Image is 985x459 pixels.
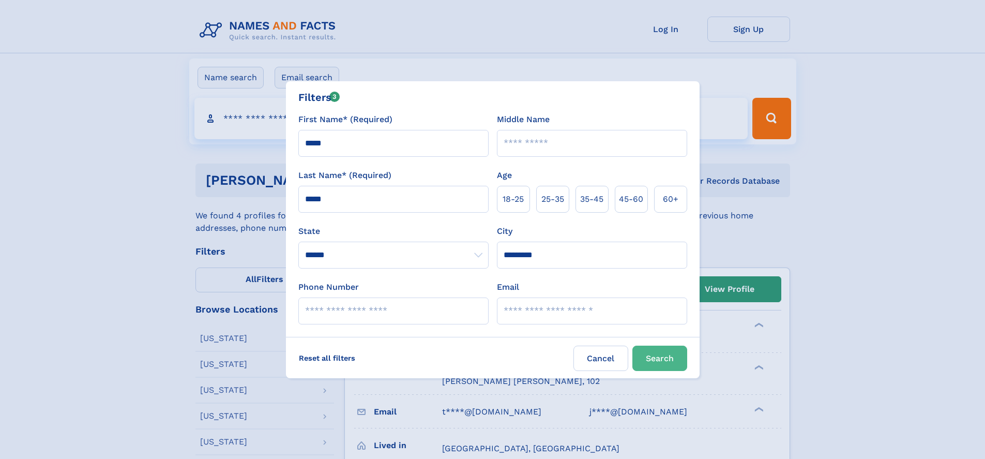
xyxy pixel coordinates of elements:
label: Age [497,169,512,182]
label: Email [497,281,519,293]
button: Search [632,346,687,371]
span: 18‑25 [503,193,524,205]
span: 60+ [663,193,678,205]
label: Middle Name [497,113,550,126]
span: 35‑45 [580,193,603,205]
label: First Name* (Required) [298,113,392,126]
label: Reset all filters [292,346,362,371]
label: Cancel [573,346,628,371]
span: 25‑35 [541,193,564,205]
label: Last Name* (Required) [298,169,391,182]
label: State [298,225,489,238]
label: Phone Number [298,281,359,293]
div: Filters [298,90,340,105]
span: 45‑60 [619,193,643,205]
label: City [497,225,512,238]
